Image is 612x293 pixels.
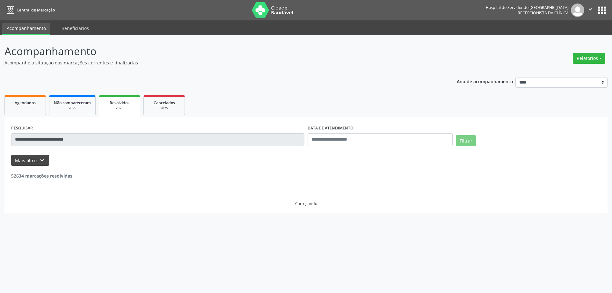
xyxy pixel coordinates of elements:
span: Agendados [15,100,36,106]
span: Resolvidos [110,100,129,106]
button: Relatórios [573,53,605,64]
div: 2025 [103,106,136,111]
span: Recepcionista da clínica [518,10,569,16]
button: apps [596,5,608,16]
span: Central de Marcação [17,7,55,13]
div: 2025 [148,106,180,111]
label: DATA DE ATENDIMENTO [308,123,353,133]
p: Acompanhe a situação das marcações correntes e finalizadas [4,59,426,66]
div: 2025 [54,106,91,111]
i:  [587,6,594,13]
label: PESQUISAR [11,123,33,133]
button: Filtrar [456,135,476,146]
img: img [571,4,584,17]
span: Não compareceram [54,100,91,106]
p: Ano de acompanhamento [457,77,513,85]
span: Cancelados [154,100,175,106]
a: Central de Marcação [4,5,55,15]
i: keyboard_arrow_down [39,157,46,164]
button:  [584,4,596,17]
a: Beneficiários [57,23,93,34]
strong: 52634 marcações resolvidas [11,173,72,179]
div: Hospital do Servidor do [GEOGRAPHIC_DATA] [486,5,569,10]
div: Carregando [295,201,317,206]
button: Mais filtroskeyboard_arrow_down [11,155,49,166]
p: Acompanhamento [4,43,426,59]
a: Acompanhamento [2,23,50,35]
